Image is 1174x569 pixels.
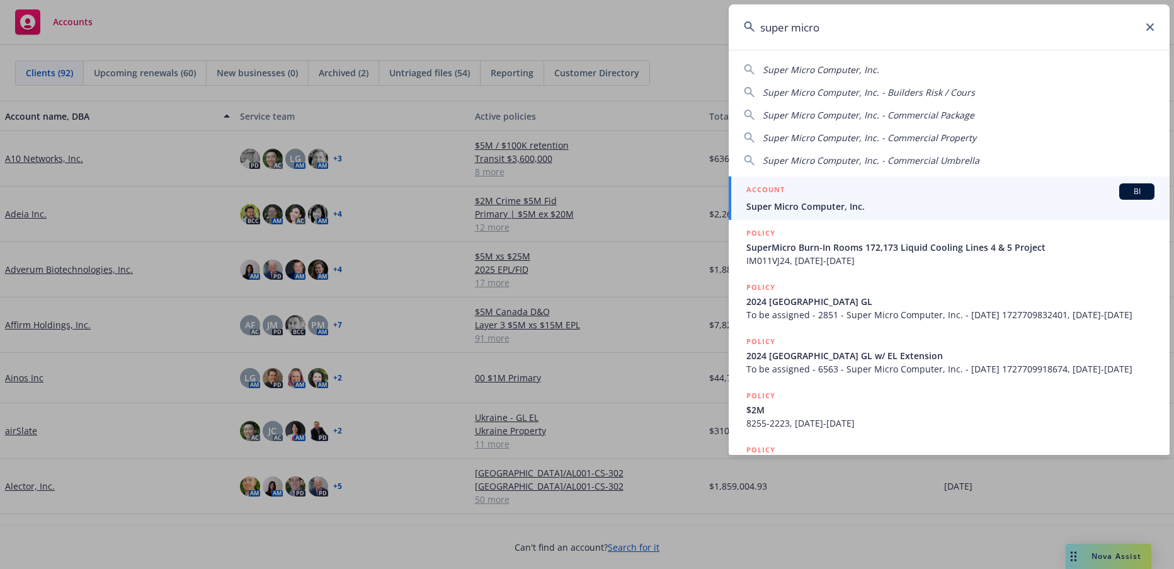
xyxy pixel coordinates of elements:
span: SuperMicro Burn-In Rooms 172,173 Liquid Cooling Lines 4 & 5 Project [746,241,1154,254]
a: POLICY$2M8255-2223, [DATE]-[DATE] [729,382,1170,437]
h5: POLICY [746,335,775,348]
input: Search... [729,4,1170,50]
span: Super Micro Computer, Inc. - Commercial Umbrella [763,154,979,166]
a: ACCOUNTBISuper Micro Computer, Inc. [729,176,1170,220]
a: POLICY [729,437,1170,491]
a: POLICY2024 [GEOGRAPHIC_DATA] GLTo be assigned - 2851 - Super Micro Computer, Inc. - [DATE] 172770... [729,274,1170,328]
h5: POLICY [746,227,775,239]
span: $2M [746,403,1154,417]
span: To be assigned - 2851 - Super Micro Computer, Inc. - [DATE] 1727709832401, [DATE]-[DATE] [746,308,1154,321]
a: POLICYSuperMicro Burn-In Rooms 172,173 Liquid Cooling Lines 4 & 5 ProjectIM011VJ24, [DATE]-[DATE] [729,220,1170,274]
h5: POLICY [746,281,775,294]
span: To be assigned - 6563 - Super Micro Computer, Inc. - [DATE] 1727709918674, [DATE]-[DATE] [746,362,1154,376]
h5: POLICY [746,444,775,456]
span: BI [1124,186,1149,197]
span: 8255-2223, [DATE]-[DATE] [746,417,1154,430]
a: POLICY2024 [GEOGRAPHIC_DATA] GL w/ EL ExtensionTo be assigned - 6563 - Super Micro Computer, Inc.... [729,328,1170,382]
span: IM011VJ24, [DATE]-[DATE] [746,254,1154,267]
span: Super Micro Computer, Inc. [746,200,1154,213]
span: Super Micro Computer, Inc. [763,64,879,76]
h5: ACCOUNT [746,183,785,198]
h5: POLICY [746,389,775,402]
span: 2024 [GEOGRAPHIC_DATA] GL [746,295,1154,308]
span: Super Micro Computer, Inc. - Builders Risk / Cours [763,86,975,98]
span: Super Micro Computer, Inc. - Commercial Property [763,132,976,144]
span: 2024 [GEOGRAPHIC_DATA] GL w/ EL Extension [746,349,1154,362]
span: Super Micro Computer, Inc. - Commercial Package [763,109,974,121]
